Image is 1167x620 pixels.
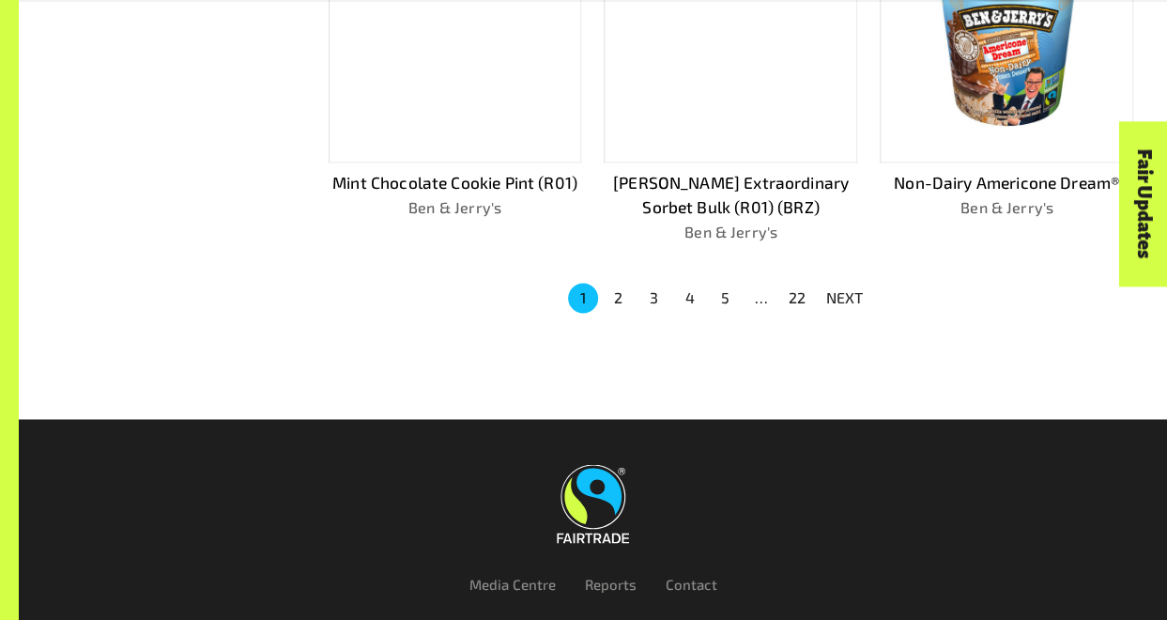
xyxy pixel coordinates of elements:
[782,283,812,313] button: Go to page 22
[469,575,557,592] a: Media Centre
[604,221,857,243] p: Ben & Jerry's
[880,170,1133,194] p: Non-Dairy Americone Dream®
[604,283,634,313] button: Go to page 2
[329,196,582,219] p: Ben & Jerry's
[815,281,875,315] button: NEXT
[665,575,716,592] a: Contact
[639,283,669,313] button: Go to page 3
[565,281,875,315] nav: pagination navigation
[329,170,582,194] p: Mint Chocolate Cookie Pint (R01)
[604,170,857,219] p: [PERSON_NAME] Extraordinary Sorbet Bulk (R01) (BRZ)
[557,464,629,543] img: Fairtrade Australia New Zealand logo
[746,287,776,309] div: …
[568,283,598,313] button: page 1
[826,287,864,309] p: NEXT
[711,283,741,313] button: Go to page 5
[675,283,705,313] button: Go to page 4
[880,196,1133,219] p: Ben & Jerry's
[584,575,637,592] a: Reports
